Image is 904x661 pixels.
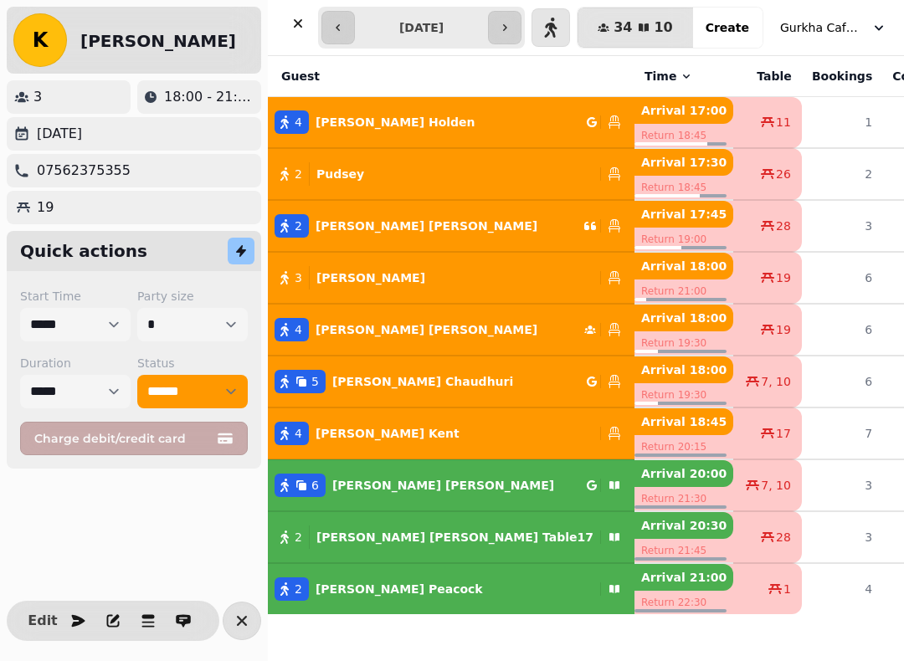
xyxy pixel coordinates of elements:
[20,288,131,305] label: Start Time
[634,331,733,355] p: Return 19:30
[316,529,593,546] p: [PERSON_NAME] [PERSON_NAME] Table17
[770,13,897,43] button: Gurkha Cafe & Restauarant
[311,373,319,390] span: 5
[733,56,802,97] th: Table
[634,435,733,459] p: Return 20:15
[634,591,733,614] p: Return 22:30
[20,239,147,263] h2: Quick actions
[654,21,672,34] span: 10
[332,477,554,494] p: [PERSON_NAME] [PERSON_NAME]
[316,321,537,338] p: [PERSON_NAME] [PERSON_NAME]
[137,288,248,305] label: Party size
[268,154,634,194] button: 2Pudsey
[164,87,254,107] p: 18:00 - 21:00
[802,304,882,356] td: 6
[634,228,733,251] p: Return 19:00
[80,29,236,53] h2: [PERSON_NAME]
[137,355,248,371] label: Status
[268,258,634,298] button: 3[PERSON_NAME]
[268,310,634,350] button: 4[PERSON_NAME] [PERSON_NAME]
[33,614,53,628] span: Edit
[268,465,634,505] button: 6[PERSON_NAME] [PERSON_NAME]
[802,356,882,407] td: 6
[634,124,733,147] p: Return 18:45
[802,148,882,200] td: 2
[295,581,302,597] span: 2
[802,459,882,511] td: 3
[634,383,733,407] p: Return 19:30
[802,511,882,563] td: 3
[634,460,733,487] p: Arrival 20:00
[780,19,864,36] span: Gurkha Cafe & Restauarant
[311,477,319,494] span: 6
[634,487,733,510] p: Return 21:30
[295,218,302,234] span: 2
[776,529,791,546] span: 28
[578,8,693,48] button: 3410
[761,373,791,390] span: 7, 10
[34,433,213,444] span: Charge debit/credit card
[634,408,733,435] p: Arrival 18:45
[776,321,791,338] span: 19
[614,21,632,34] span: 34
[802,97,882,149] td: 1
[761,477,791,494] span: 7, 10
[37,161,131,181] p: 07562375355
[706,22,749,33] span: Create
[634,253,733,279] p: Arrival 18:00
[783,581,791,597] span: 1
[634,305,733,331] p: Arrival 18:00
[776,218,791,234] span: 28
[33,30,49,50] span: K
[802,563,882,614] td: 4
[316,581,483,597] p: [PERSON_NAME] Peacock
[645,68,693,85] button: Time
[634,149,733,176] p: Arrival 17:30
[295,166,302,182] span: 2
[802,200,882,252] td: 3
[634,356,733,383] p: Arrival 18:00
[802,407,882,459] td: 7
[802,56,882,97] th: Bookings
[37,197,54,218] p: 19
[332,373,513,390] p: [PERSON_NAME] Chaudhuri
[316,114,475,131] p: [PERSON_NAME] Holden
[295,425,302,442] span: 4
[634,512,733,539] p: Arrival 20:30
[268,413,634,453] button: 4[PERSON_NAME] Kent
[20,422,248,455] button: Charge debit/credit card
[295,529,302,546] span: 2
[316,218,537,234] p: [PERSON_NAME] [PERSON_NAME]
[776,166,791,182] span: 26
[634,201,733,228] p: Arrival 17:45
[33,87,42,107] p: 3
[316,269,425,286] p: [PERSON_NAME]
[316,425,460,442] p: [PERSON_NAME] Kent
[37,124,82,144] p: [DATE]
[776,425,791,442] span: 17
[776,114,791,131] span: 11
[268,517,634,557] button: 2[PERSON_NAME] [PERSON_NAME] Table17
[776,269,791,286] span: 19
[634,176,733,199] p: Return 18:45
[268,102,634,142] button: 4[PERSON_NAME] Holden
[634,539,733,562] p: Return 21:45
[692,8,763,48] button: Create
[634,97,733,124] p: Arrival 17:00
[316,166,364,182] p: Pudsey
[20,355,131,371] label: Duration
[295,321,302,338] span: 4
[295,269,302,286] span: 3
[645,68,676,85] span: Time
[268,56,634,97] th: Guest
[802,252,882,304] td: 6
[634,564,733,591] p: Arrival 21:00
[268,206,634,246] button: 2[PERSON_NAME] [PERSON_NAME]
[26,604,59,638] button: Edit
[295,114,302,131] span: 4
[634,279,733,303] p: Return 21:00
[268,569,634,609] button: 2[PERSON_NAME] Peacock
[268,361,634,402] button: 5[PERSON_NAME] Chaudhuri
